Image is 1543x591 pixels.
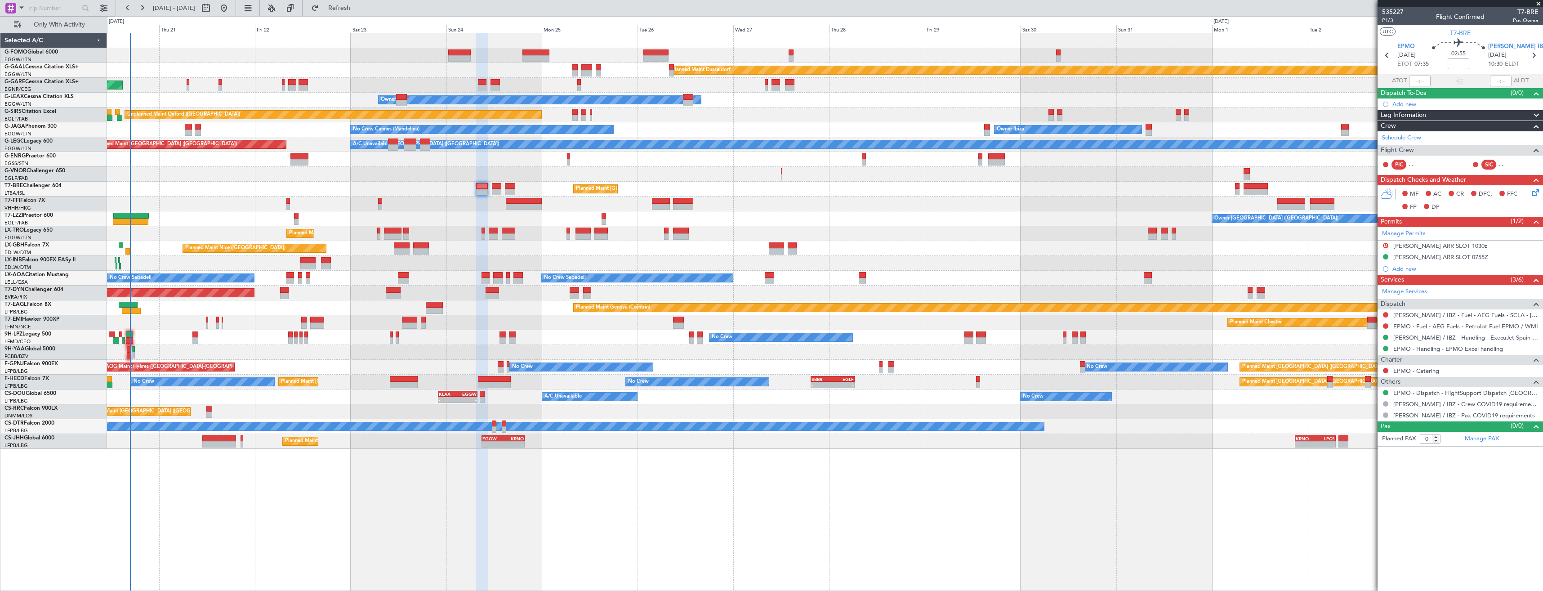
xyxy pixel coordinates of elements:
div: KRNO [503,436,524,441]
span: T7-EAGL [4,302,27,307]
div: No Crew [1087,360,1107,374]
a: T7-EAGLFalcon 8X [4,302,51,307]
a: LFPB/LBG [4,398,28,404]
a: EGGW/LTN [4,101,31,107]
a: EGSS/STN [4,160,28,167]
div: Planned Maint [GEOGRAPHIC_DATA] ([GEOGRAPHIC_DATA]) [95,138,237,151]
div: Mon 1 [1212,25,1308,33]
div: No Crew [134,375,154,389]
a: LFPB/LBG [4,427,28,434]
span: ETOT [1397,60,1412,69]
div: No Crew [1023,390,1044,403]
div: Owner [381,93,396,107]
span: DP [1432,203,1440,212]
div: Tue 26 [638,25,733,33]
span: 9H-LPZ [4,331,22,337]
div: Planned Maint Dusseldorf [672,63,731,77]
a: Manage PAX [1465,434,1499,443]
a: LFPB/LBG [4,383,28,390]
div: Fri 29 [925,25,1021,33]
span: [DATE] [1488,51,1507,60]
span: 10:30 [1488,60,1503,69]
div: Planned Maint [GEOGRAPHIC_DATA] ([GEOGRAPHIC_DATA]) [1242,360,1384,374]
a: EGGW/LTN [4,56,31,63]
span: T7-BRE [4,183,23,188]
span: LX-TRO [4,228,24,233]
a: CS-RRCFalcon 900LX [4,406,58,411]
a: [PERSON_NAME] / IBZ - Handling - ExecuJet Spain [PERSON_NAME] / IBZ [1393,334,1539,341]
a: Schedule Crew [1382,134,1421,143]
button: Only With Activity [10,18,98,32]
span: Dispatch To-Dos [1381,88,1426,98]
a: T7-BREChallenger 604 [4,183,62,188]
a: DNMM/LOS [4,412,32,419]
span: G-SIRS [4,109,22,114]
div: - [1315,442,1335,447]
span: LX-INB [4,257,22,263]
a: EPMO - Catering [1393,367,1439,375]
span: T7-BRE [1513,7,1539,17]
div: - [1296,442,1316,447]
button: Refresh [307,1,361,15]
div: PIC [1391,160,1406,170]
a: EGGW/LTN [4,234,31,241]
span: Only With Activity [23,22,95,28]
a: EDLW/DTM [4,264,31,271]
span: Refresh [321,5,358,11]
span: [DATE] - [DATE] [153,4,195,12]
a: 9H-YAAGlobal 5000 [4,346,55,352]
a: LX-AOACitation Mustang [4,272,69,278]
span: 07:35 [1414,60,1429,69]
a: EDLW/DTM [4,249,31,256]
div: Tue 2 [1308,25,1404,33]
div: No Crew [712,331,732,344]
div: Thu 21 [159,25,255,33]
div: Add new [1392,100,1539,108]
a: LFPB/LBG [4,442,28,449]
span: G-FOMO [4,49,27,55]
div: EGGW [458,391,477,397]
div: Planned Maint [GEOGRAPHIC_DATA] ([GEOGRAPHIC_DATA]) [85,405,227,418]
div: - - [1409,161,1429,169]
div: AOG Maint Hyères ([GEOGRAPHIC_DATA]-[GEOGRAPHIC_DATA]) [106,360,258,374]
span: ATOT [1392,76,1407,85]
div: [DATE] [109,18,124,26]
div: Mon 25 [542,25,638,33]
div: Flight Confirmed [1436,12,1485,22]
a: EGGW/LTN [4,130,31,137]
a: LFMN/NCE [4,323,31,330]
div: Fri 22 [255,25,351,33]
div: Wed 20 [63,25,159,33]
span: Leg Information [1381,110,1426,121]
span: T7-BRE [1450,28,1471,38]
a: CS-JHHGlobal 6000 [4,435,54,441]
a: G-JAGAPhenom 300 [4,124,57,129]
span: Dispatch [1381,299,1405,309]
a: T7-DYNChallenger 604 [4,287,63,292]
div: EGLF [833,376,854,382]
span: (0/0) [1511,421,1524,430]
span: F-GPNJ [4,361,24,367]
a: EGLF/FAB [4,175,28,182]
a: FCBB/BZV [4,353,28,360]
a: G-LEGCLegacy 600 [4,139,53,144]
a: F-HECDFalcon 7X [4,376,49,381]
span: EPMO [1397,42,1415,51]
div: Planned Maint [GEOGRAPHIC_DATA] ([GEOGRAPHIC_DATA]) [285,434,427,448]
div: - [833,382,854,388]
label: Planned PAX [1382,434,1416,443]
div: Planned Maint [GEOGRAPHIC_DATA] ([GEOGRAPHIC_DATA]) [576,182,718,196]
div: SIC [1481,160,1496,170]
span: Others [1381,377,1400,387]
span: G-VNOR [4,168,27,174]
a: [PERSON_NAME] / IBZ - Fuel - AEG Fuels - SCLA - [PERSON_NAME] / IBZ [1393,311,1539,319]
a: EGGW/LTN [4,71,31,78]
span: G-LEAX [4,94,24,99]
span: CS-DOU [4,391,26,396]
a: CS-DOUGlobal 6500 [4,391,56,396]
div: Add new [1392,265,1539,273]
a: EPMO - Fuel - AEG Fuels - Petrolot Fuel EPMO / WMI [1393,322,1538,330]
span: Dispatch Checks and Weather [1381,175,1466,185]
a: EVRA/RIX [4,294,27,300]
div: A/C Unavailable [544,390,582,403]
